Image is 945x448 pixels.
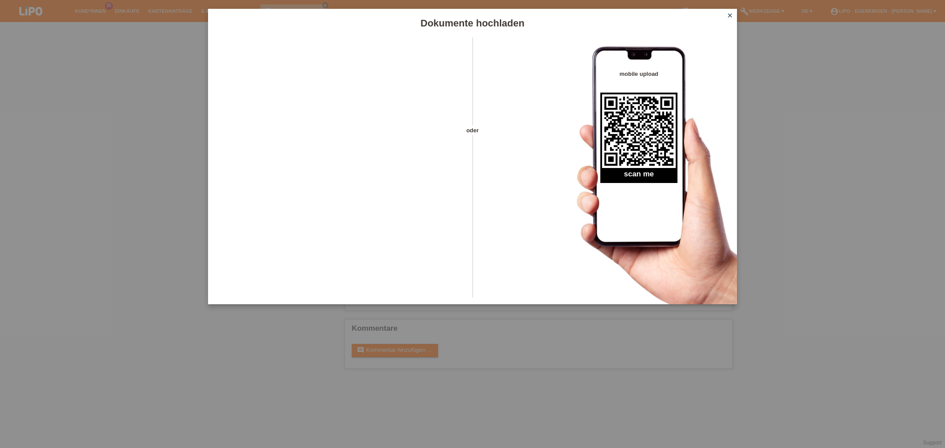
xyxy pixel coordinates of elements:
span: oder [457,126,488,135]
a: close [724,11,736,21]
h1: Dokumente hochladen [208,18,737,29]
h4: mobile upload [600,71,677,77]
iframe: Upload [221,60,457,280]
i: close [726,12,733,19]
h2: scan me [600,170,677,183]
